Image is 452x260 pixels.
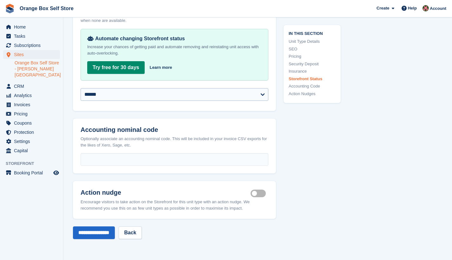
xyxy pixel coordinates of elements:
[14,119,52,127] span: Coupons
[15,60,60,78] a: Orange Box Self Store - [PERSON_NAME][GEOGRAPHIC_DATA]
[6,160,63,167] span: Storefront
[87,44,262,56] p: Increase your chances of getting paid and automate removing and reinstating unit access with auto...
[52,169,60,177] a: Preview store
[87,36,262,42] div: Automate changing Storefront status
[3,100,60,109] a: menu
[81,189,251,196] h2: Action nudge
[14,109,52,118] span: Pricing
[3,128,60,137] a: menu
[3,137,60,146] a: menu
[430,5,446,12] span: Account
[14,32,52,41] span: Tasks
[14,23,52,31] span: Home
[3,50,60,59] a: menu
[14,168,52,177] span: Booking Portal
[423,5,429,11] img: David Clark
[5,4,15,13] img: stora-icon-8386f47178a22dfd0bd8f6a31ec36ba5ce8667c1dd55bd0f319d3a0aa187defe.svg
[289,75,336,82] a: Storefront Status
[14,91,52,100] span: Analytics
[289,46,336,52] a: SEO
[289,68,336,75] a: Insurance
[289,38,336,45] a: Unit Type Details
[289,61,336,67] a: Security Deposit
[17,3,76,14] a: Orange Box Self Store
[408,5,417,11] span: Help
[14,41,52,50] span: Subscriptions
[14,82,52,91] span: CRM
[3,82,60,91] a: menu
[3,23,60,31] a: menu
[14,100,52,109] span: Invoices
[81,136,268,148] div: Optionally associate an accounting nominal code. This will be included in your invoice CSV export...
[377,5,389,11] span: Create
[14,137,52,146] span: Settings
[3,146,60,155] a: menu
[119,226,141,239] a: Back
[14,128,52,137] span: Protection
[3,41,60,50] a: menu
[14,146,52,155] span: Capital
[3,109,60,118] a: menu
[3,168,60,177] a: menu
[14,50,52,59] span: Sites
[289,83,336,89] a: Accounting Code
[251,193,268,194] label: Is active
[3,32,60,41] a: menu
[81,199,268,211] div: Encourage visitors to take action on the Storefront for this unit type with an action nudge. We r...
[3,91,60,100] a: menu
[81,126,268,133] h2: Accounting nominal code
[87,61,145,74] a: Try free for 30 days
[289,90,336,97] a: Action Nudges
[150,64,172,71] a: Learn more
[289,53,336,60] a: Pricing
[3,119,60,127] a: menu
[289,30,336,36] span: In this section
